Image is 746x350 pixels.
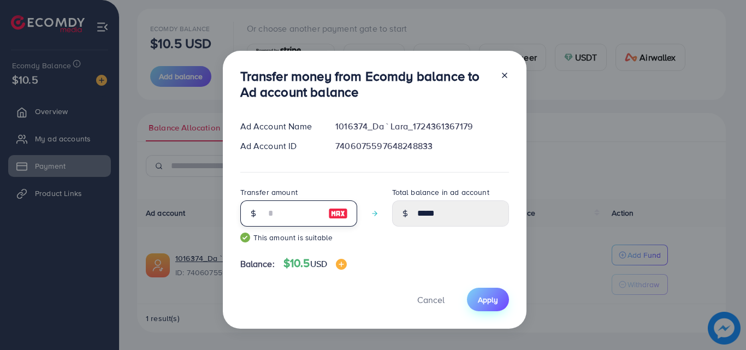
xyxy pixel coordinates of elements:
[310,258,327,270] span: USD
[240,232,357,243] small: This amount is suitable
[404,288,458,311] button: Cancel
[240,258,275,270] span: Balance:
[283,257,347,270] h4: $10.5
[240,233,250,242] img: guide
[327,140,517,152] div: 7406075597648248833
[240,187,298,198] label: Transfer amount
[327,120,517,133] div: 1016374_Da ` Lara_1724361367179
[478,294,498,305] span: Apply
[232,140,327,152] div: Ad Account ID
[417,294,445,306] span: Cancel
[336,259,347,270] img: image
[328,207,348,220] img: image
[232,120,327,133] div: Ad Account Name
[392,187,489,198] label: Total balance in ad account
[240,68,492,100] h3: Transfer money from Ecomdy balance to Ad account balance
[467,288,509,311] button: Apply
